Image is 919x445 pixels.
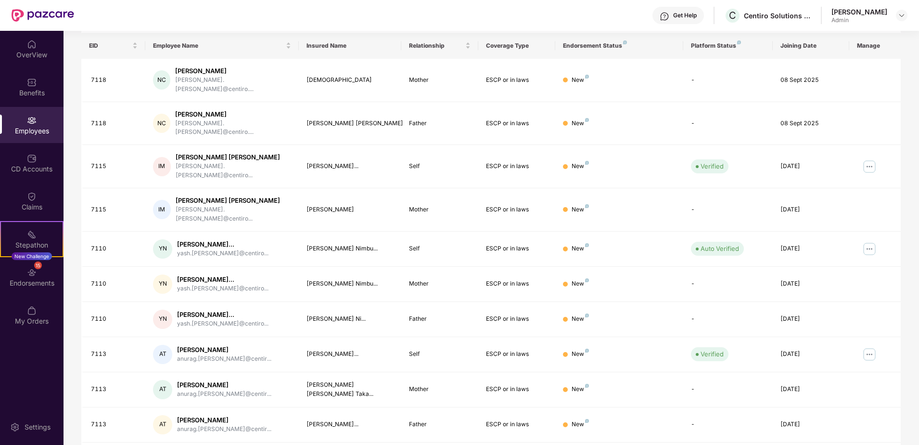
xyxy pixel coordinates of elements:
img: svg+xml;base64,PHN2ZyBpZD0iQ0RfQWNjb3VudHMiIGRhdGEtbmFtZT0iQ0QgQWNjb3VudHMiIHhtbG5zPSJodHRwOi8vd3... [27,154,37,163]
div: IM [153,157,171,176]
div: ESCP or in laws [486,314,548,324]
div: [PERSON_NAME].[PERSON_NAME]@centiro.... [175,76,291,94]
div: Platform Status [691,42,765,50]
div: 7115 [91,162,138,171]
span: Relationship [409,42,463,50]
th: Employee Name [145,33,299,59]
div: Self [409,162,471,171]
div: 7113 [91,350,138,359]
div: Endorsement Status [563,42,676,50]
div: [DATE] [780,244,842,253]
div: NC [153,70,170,90]
div: YN [153,239,172,259]
div: Verified [701,161,724,171]
div: [PERSON_NAME] Nimbu... [306,279,394,288]
img: svg+xml;base64,PHN2ZyB4bWxucz0iaHR0cDovL3d3dy53My5vcmcvMjAwMC9zdmciIHdpZHRoPSI4IiBoZWlnaHQ9IjgiIH... [585,314,589,317]
div: 7110 [91,314,138,324]
div: Mother [409,205,471,214]
div: Admin [831,16,887,24]
div: 7118 [91,119,138,128]
div: [PERSON_NAME]... [306,420,394,429]
div: Mother [409,279,471,288]
div: [DATE] [780,279,842,288]
div: ESCP or in laws [486,279,548,288]
div: [PERSON_NAME].[PERSON_NAME]@centiro... [176,162,292,180]
div: New [572,350,589,359]
th: Manage [849,33,901,59]
div: New [572,205,589,214]
img: svg+xml;base64,PHN2ZyBpZD0iTXlfT3JkZXJzIiBkYXRhLW5hbWU9Ik15IE9yZGVycyIgeG1sbnM9Imh0dHA6Ly93d3cudz... [27,306,37,315]
td: - [683,102,773,145]
div: [DATE] [780,162,842,171]
div: [PERSON_NAME] [PERSON_NAME] [176,153,292,162]
div: [PERSON_NAME] [306,205,394,214]
th: Coverage Type [478,33,555,59]
div: New [572,420,589,429]
div: [DATE] [780,420,842,429]
div: IM [153,200,171,219]
div: [PERSON_NAME]... [177,310,268,319]
img: svg+xml;base64,PHN2ZyBpZD0iRW1wbG95ZWVzIiB4bWxucz0iaHR0cDovL3d3dy53My5vcmcvMjAwMC9zdmciIHdpZHRoPS... [27,116,37,125]
div: 7118 [91,76,138,85]
div: Mother [409,385,471,394]
div: [PERSON_NAME] [177,345,271,354]
td: - [683,59,773,102]
div: New [572,162,589,171]
td: - [683,267,773,302]
div: ESCP or in laws [486,350,548,359]
div: ESCP or in laws [486,420,548,429]
img: svg+xml;base64,PHN2ZyBpZD0iU2V0dGluZy0yMHgyMCIgeG1sbnM9Imh0dHA6Ly93d3cudzMub3JnLzIwMDAvc3ZnIiB3aW... [10,422,20,432]
div: New [572,119,589,128]
div: yash.[PERSON_NAME]@centiro... [177,249,268,258]
div: [PERSON_NAME] [175,110,291,119]
span: C [729,10,736,21]
div: Settings [22,422,53,432]
div: [PERSON_NAME].[PERSON_NAME]@centiro... [176,205,292,223]
div: 7110 [91,279,138,288]
img: svg+xml;base64,PHN2ZyB4bWxucz0iaHR0cDovL3d3dy53My5vcmcvMjAwMC9zdmciIHdpZHRoPSI4IiBoZWlnaHQ9IjgiIH... [585,419,589,423]
div: anurag.[PERSON_NAME]@centir... [177,425,271,434]
th: Joining Date [773,33,850,59]
img: svg+xml;base64,PHN2ZyB4bWxucz0iaHR0cDovL3d3dy53My5vcmcvMjAwMC9zdmciIHdpZHRoPSI4IiBoZWlnaHQ9IjgiIH... [585,161,589,165]
div: ESCP or in laws [486,385,548,394]
img: svg+xml;base64,PHN2ZyBpZD0iRW5kb3JzZW1lbnRzIiB4bWxucz0iaHR0cDovL3d3dy53My5vcmcvMjAwMC9zdmciIHdpZH... [27,268,37,277]
div: NC [153,114,170,133]
div: Father [409,119,471,128]
img: svg+xml;base64,PHN2ZyB4bWxucz0iaHR0cDovL3d3dy53My5vcmcvMjAwMC9zdmciIHdpZHRoPSI4IiBoZWlnaHQ9IjgiIH... [585,243,589,247]
img: svg+xml;base64,PHN2ZyB4bWxucz0iaHR0cDovL3d3dy53My5vcmcvMjAwMC9zdmciIHdpZHRoPSIyMSIgaGVpZ2h0PSIyMC... [27,230,37,239]
div: Centiro Solutions Private Limited [744,11,811,20]
div: anurag.[PERSON_NAME]@centir... [177,354,271,364]
td: - [683,407,773,443]
div: [DATE] [780,314,842,324]
img: svg+xml;base64,PHN2ZyB4bWxucz0iaHR0cDovL3d3dy53My5vcmcvMjAwMC9zdmciIHdpZHRoPSI4IiBoZWlnaHQ9IjgiIH... [737,40,741,44]
img: svg+xml;base64,PHN2ZyB4bWxucz0iaHR0cDovL3d3dy53My5vcmcvMjAwMC9zdmciIHdpZHRoPSI4IiBoZWlnaHQ9IjgiIH... [585,75,589,79]
div: YN [153,310,172,329]
div: [DATE] [780,385,842,394]
div: ESCP or in laws [486,205,548,214]
div: New [572,244,589,253]
div: [PERSON_NAME] [177,380,271,390]
td: - [683,302,773,337]
img: svg+xml;base64,PHN2ZyB4bWxucz0iaHR0cDovL3d3dy53My5vcmcvMjAwMC9zdmciIHdpZHRoPSI4IiBoZWlnaHQ9IjgiIH... [585,384,589,388]
div: [PERSON_NAME] [177,416,271,425]
div: Self [409,244,471,253]
div: 08 Sept 2025 [780,76,842,85]
span: EID [89,42,130,50]
div: [DATE] [780,350,842,359]
div: [PERSON_NAME]... [177,275,268,284]
div: Auto Verified [701,244,739,253]
div: 15 [34,262,42,269]
div: New [572,76,589,85]
div: [DEMOGRAPHIC_DATA] [306,76,394,85]
div: Get Help [673,12,697,19]
div: Father [409,420,471,429]
div: [PERSON_NAME] [PERSON_NAME] [306,119,394,128]
div: Verified [701,349,724,359]
div: AT [153,345,172,364]
div: [PERSON_NAME] Ni... [306,314,394,324]
img: svg+xml;base64,PHN2ZyB4bWxucz0iaHR0cDovL3d3dy53My5vcmcvMjAwMC9zdmciIHdpZHRoPSI4IiBoZWlnaHQ9IjgiIH... [585,118,589,122]
th: Relationship [401,33,478,59]
div: 7115 [91,205,138,214]
div: ESCP or in laws [486,119,548,128]
div: [PERSON_NAME].[PERSON_NAME]@centiro.... [175,119,291,137]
